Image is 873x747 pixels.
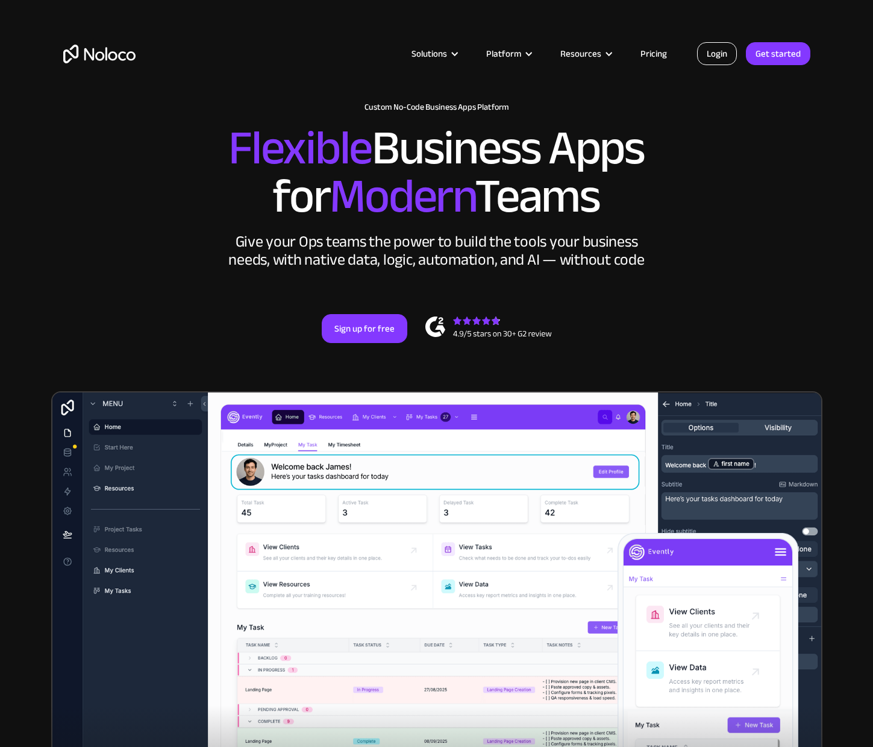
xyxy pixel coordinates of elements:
[697,42,737,65] a: Login
[63,45,136,63] a: home
[228,103,372,193] span: Flexible
[545,46,625,61] div: Resources
[625,46,682,61] a: Pricing
[560,46,601,61] div: Resources
[396,46,471,61] div: Solutions
[330,151,475,241] span: Modern
[486,46,521,61] div: Platform
[322,314,407,343] a: Sign up for free
[471,46,545,61] div: Platform
[746,42,810,65] a: Get started
[411,46,447,61] div: Solutions
[226,233,648,269] div: Give your Ops teams the power to build the tools your business needs, with native data, logic, au...
[63,124,810,221] h2: Business Apps for Teams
